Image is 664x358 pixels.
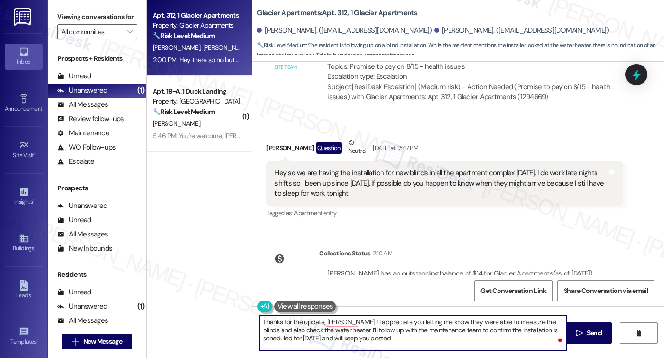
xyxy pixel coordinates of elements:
[153,107,215,116] strong: 🔧 Risk Level: Medium
[153,20,241,30] div: Property: Glacier Apartments
[257,41,307,49] strong: 🔧 Risk Level: Medium
[316,142,342,154] div: Question
[153,132,346,140] div: 5:46 PM: You're welcome, [PERSON_NAME] and have a lovely evening!
[14,8,33,26] img: ResiDesk Logo
[37,337,38,344] span: •
[57,128,109,138] div: Maintenance
[57,229,108,239] div: All Messages
[83,337,122,347] span: New Message
[566,322,612,344] button: Send
[564,286,648,296] span: Share Conversation via email
[474,280,552,301] button: Get Conversation Link
[57,142,116,152] div: WO Follow-ups
[635,330,642,337] i: 
[57,71,91,81] div: Unread
[5,44,43,69] a: Inbox
[259,315,567,351] textarea: To enrich screen reader interactions, please activate Accessibility in Grammarly extension settings
[57,114,124,124] div: Review follow-ups
[587,328,602,338] span: Send
[203,43,251,52] span: [PERSON_NAME]
[48,183,146,193] div: Prospects
[5,137,43,163] a: Site Visit •
[557,280,654,301] button: Share Conversation via email
[327,41,615,82] div: ResiDesk escalation to site team -> Risk Level: Medium risk Topics: Promise to pay on 8/15 - heal...
[57,316,108,326] div: All Messages
[5,230,43,256] a: Buildings
[61,24,122,39] input: All communities
[57,301,107,311] div: Unanswered
[57,100,108,110] div: All Messages
[257,8,417,18] b: Glacier Apartments: Apt. 312, 1 Glacier Apartments
[57,157,94,167] div: Escalate
[327,269,592,279] div: [PERSON_NAME] has an outstanding balance of $14 for Glacier Apartments (as of [DATE])
[346,138,368,158] div: Neutral
[480,286,546,296] span: Get Conversation Link
[57,215,91,225] div: Unread
[135,83,147,98] div: (1)
[135,299,147,314] div: (1)
[371,143,418,153] div: [DATE] at 12:47 PM
[153,86,241,96] div: Apt. 19~A, 1 Duck Landing
[153,56,554,64] div: 2:00 PM: Hey there so no but they measured them and took a look at the water heater and I think h...
[48,270,146,280] div: Residents
[274,168,607,198] div: Hey so we are having the installation for new blinds in all the apartment complex [DATE]. I do wo...
[5,324,43,349] a: Templates •
[127,28,132,36] i: 
[319,248,370,258] div: Collections Status
[42,104,44,111] span: •
[62,334,132,349] button: New Message
[34,151,36,157] span: •
[153,96,241,106] div: Property: [GEOGRAPHIC_DATA]
[576,330,583,337] i: 
[72,338,79,346] i: 
[153,43,203,52] span: [PERSON_NAME]
[57,9,137,24] label: Viewing conversations for
[294,209,336,217] span: Apartment entry
[57,85,107,95] div: Unanswered
[48,54,146,64] div: Prospects + Residents
[57,287,91,297] div: Unread
[57,201,107,211] div: Unanswered
[434,26,609,36] div: [PERSON_NAME]. ([EMAIL_ADDRESS][DOMAIN_NAME])
[266,138,623,161] div: [PERSON_NAME]
[266,206,623,220] div: Tagged as:
[257,26,432,36] div: [PERSON_NAME]. ([EMAIL_ADDRESS][DOMAIN_NAME])
[327,82,615,103] div: Subject: [ResiDesk Escalation] (Medium risk) - Action Needed (Promise to pay on 8/15 - health iss...
[371,248,392,258] div: 2:10 AM
[153,10,241,20] div: Apt. 312, 1 Glacier Apartments
[5,184,43,209] a: Insights •
[57,244,112,254] div: New Inbounds
[153,119,200,128] span: [PERSON_NAME]
[153,31,215,40] strong: 🔧 Risk Level: Medium
[5,277,43,303] a: Leads
[257,40,664,61] span: : The resident is following up on a blind installation. While the resident mentions the installer...
[33,197,34,204] span: •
